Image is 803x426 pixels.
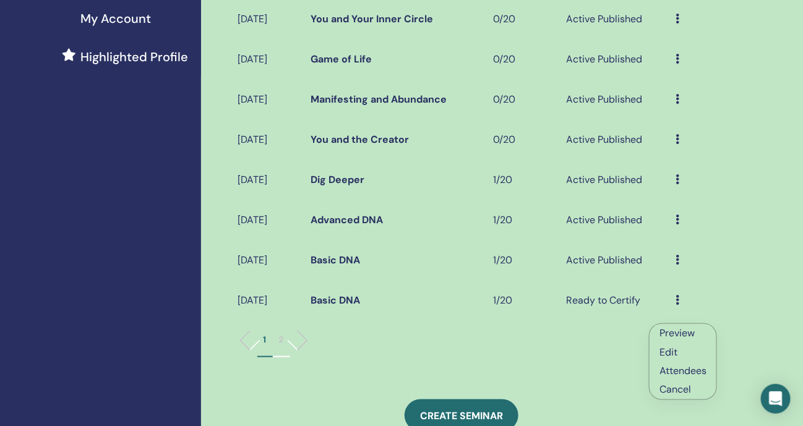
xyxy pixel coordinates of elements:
[659,346,677,359] a: Edit
[264,333,267,346] p: 1
[311,53,372,66] a: Game of Life
[560,160,670,200] td: Active Published
[487,40,560,80] td: 0/20
[560,281,670,321] td: Ready to Certify
[487,160,560,200] td: 1/20
[311,294,361,307] a: Basic DNA
[311,12,434,25] a: You and Your Inner Circle
[311,253,361,266] a: Basic DNA
[232,160,305,200] td: [DATE]
[420,409,503,422] span: Create seminar
[232,120,305,160] td: [DATE]
[560,200,670,241] td: Active Published
[232,241,305,281] td: [DATE]
[487,200,560,241] td: 1/20
[80,9,151,28] span: My Account
[487,80,560,120] td: 0/20
[311,133,410,146] a: You and the Creator
[560,80,670,120] td: Active Published
[659,364,706,377] a: Attendees
[311,173,365,186] a: Dig Deeper
[761,384,791,414] div: Open Intercom Messenger
[80,48,188,66] span: Highlighted Profile
[232,40,305,80] td: [DATE]
[487,281,560,321] td: 1/20
[311,213,384,226] a: Advanced DNA
[560,40,670,80] td: Active Published
[487,120,560,160] td: 0/20
[232,200,305,241] td: [DATE]
[279,333,284,346] p: 2
[659,382,706,397] p: Cancel
[311,93,447,106] a: Manifesting and Abundance
[487,241,560,281] td: 1/20
[232,80,305,120] td: [DATE]
[560,241,670,281] td: Active Published
[659,326,695,339] a: Preview
[560,120,670,160] td: Active Published
[232,281,305,321] td: [DATE]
